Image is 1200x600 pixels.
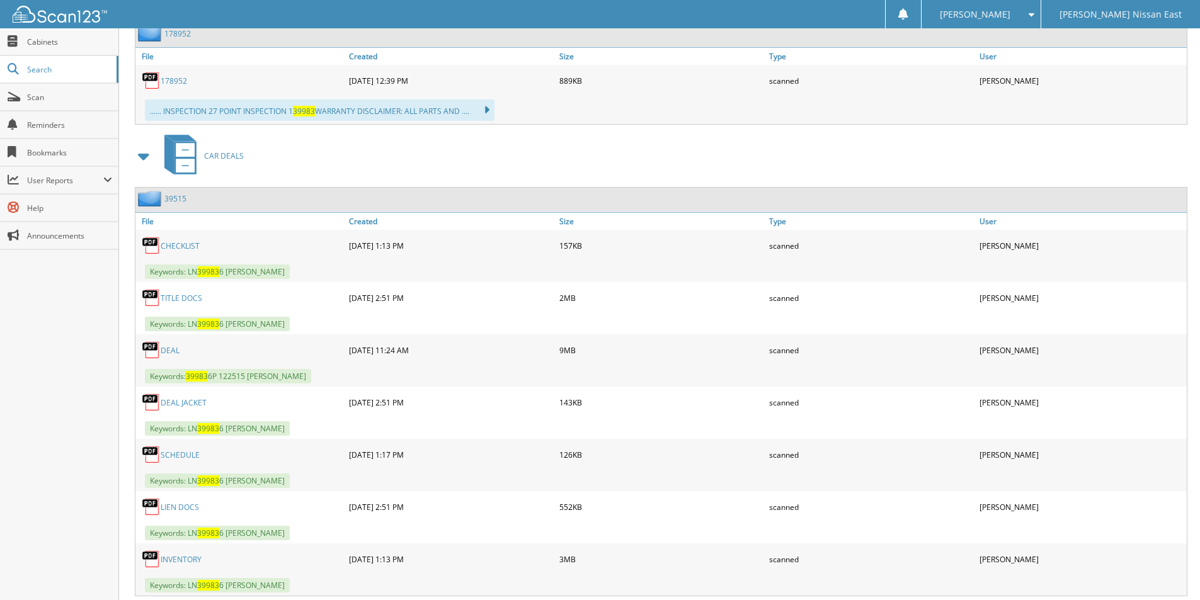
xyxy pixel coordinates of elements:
[161,293,202,303] a: TITLE DOCS
[142,445,161,464] img: PDF.png
[293,106,315,116] span: 39983
[346,337,556,363] div: [DATE] 11:24 AM
[145,317,290,331] span: Keywords: LN 6 [PERSON_NAME]
[27,203,112,213] span: Help
[1137,540,1200,600] iframe: Chat Widget
[766,48,976,65] a: Type
[766,337,976,363] div: scanned
[346,68,556,93] div: [DATE] 12:39 PM
[197,528,219,538] span: 39983
[161,554,202,565] a: INVENTORY
[161,345,180,356] a: DEAL
[27,120,112,130] span: Reminders
[346,213,556,230] a: Created
[556,213,767,230] a: Size
[142,497,161,516] img: PDF.png
[145,264,290,279] span: Keywords: LN 6 [PERSON_NAME]
[204,150,244,161] span: CAR DEALS
[976,68,1187,93] div: [PERSON_NAME]
[142,71,161,90] img: PDF.png
[556,337,767,363] div: 9MB
[27,147,112,158] span: Bookmarks
[197,423,219,434] span: 39983
[142,550,161,569] img: PDF.png
[161,76,187,86] a: 178952
[556,494,767,519] div: 552KB
[197,266,219,277] span: 39983
[145,526,290,540] span: Keywords: LN 6 [PERSON_NAME]
[145,578,290,592] span: Keywords: LN 6 [PERSON_NAME]
[161,397,207,408] a: DEAL JACKET
[976,48,1187,65] a: User
[766,546,976,572] div: scanned
[346,233,556,258] div: [DATE] 1:13 PM
[976,390,1187,415] div: [PERSON_NAME]
[766,494,976,519] div: scanned
[1060,11,1182,18] span: [PERSON_NAME] Nissan East
[27,37,112,47] span: Cabinets
[27,64,110,75] span: Search
[145,421,290,436] span: Keywords: LN 6 [PERSON_NAME]
[766,285,976,310] div: scanned
[27,230,112,241] span: Announcements
[556,546,767,572] div: 3MB
[164,28,191,39] a: 178952
[346,494,556,519] div: [DATE] 2:51 PM
[27,92,112,103] span: Scan
[161,450,200,460] a: SCHEDULE
[145,99,494,121] div: ...... INSPECTION 27 POINT INSPECTION 1 WARRANTY DISCLAIMER: ALL PARTS AND ....
[556,285,767,310] div: 2MB
[556,68,767,93] div: 889KB
[186,371,208,382] span: 39983
[138,191,164,207] img: folder2.png
[145,473,290,488] span: Keywords: LN 6 [PERSON_NAME]
[145,369,311,383] span: Keywords: 6P 122515 [PERSON_NAME]
[138,26,164,42] img: folder2.png
[940,11,1010,18] span: [PERSON_NAME]
[346,390,556,415] div: [DATE] 2:51 PM
[976,233,1187,258] div: [PERSON_NAME]
[346,285,556,310] div: [DATE] 2:51 PM
[197,319,219,329] span: 39983
[135,48,346,65] a: File
[766,442,976,467] div: scanned
[976,546,1187,572] div: [PERSON_NAME]
[976,213,1187,230] a: User
[135,213,346,230] a: File
[142,341,161,359] img: PDF.png
[556,233,767,258] div: 157KB
[157,131,244,181] a: CAR DEALS
[976,285,1187,310] div: [PERSON_NAME]
[197,580,219,591] span: 39983
[976,337,1187,363] div: [PERSON_NAME]
[142,288,161,307] img: PDF.png
[766,390,976,415] div: scanned
[161,502,199,512] a: LIEN DOCS
[13,6,107,23] img: scan123-logo-white.svg
[142,393,161,412] img: PDF.png
[164,193,186,204] a: 39515
[766,233,976,258] div: scanned
[976,442,1187,467] div: [PERSON_NAME]
[766,68,976,93] div: scanned
[556,442,767,467] div: 126KB
[346,546,556,572] div: [DATE] 1:13 PM
[142,236,161,255] img: PDF.png
[27,175,103,186] span: User Reports
[346,442,556,467] div: [DATE] 1:17 PM
[346,48,556,65] a: Created
[766,213,976,230] a: Type
[161,241,200,251] a: CHECKLIST
[976,494,1187,519] div: [PERSON_NAME]
[556,48,767,65] a: Size
[556,390,767,415] div: 143KB
[197,475,219,486] span: 39983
